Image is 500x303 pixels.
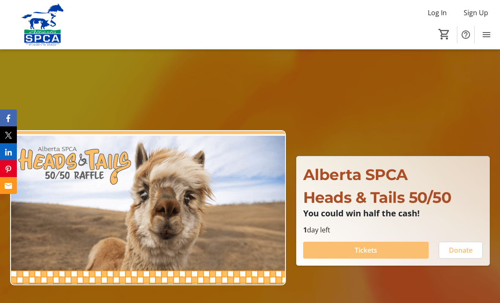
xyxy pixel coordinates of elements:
[303,225,307,235] span: 1
[478,26,495,43] button: Menu
[355,245,377,255] span: Tickets
[303,165,408,184] span: Alberta SPCA
[303,188,451,207] span: Heads & Tails 50/50
[449,245,473,255] span: Donate
[457,26,474,43] button: Help
[464,8,488,18] span: Sign Up
[5,3,80,46] img: Alberta SPCA's Logo
[437,27,452,42] button: Cart
[303,225,483,235] p: day left
[439,242,483,259] button: Donate
[303,242,429,259] button: Tickets
[10,130,286,285] img: Campaign CTA Media Photo
[457,6,495,19] button: Sign Up
[421,6,454,19] button: Log In
[303,209,483,218] p: You could win half the cash!
[428,8,447,18] span: Log In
